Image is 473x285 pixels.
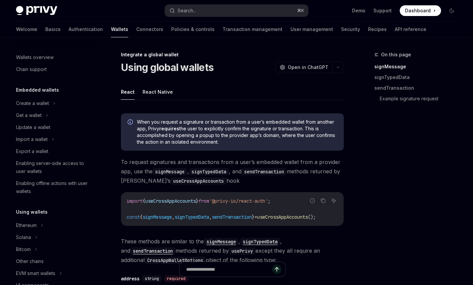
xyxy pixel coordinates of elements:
[11,255,96,267] a: Other chains
[16,6,57,15] img: dark logo
[16,257,44,265] div: Other chains
[121,237,344,265] span: These methods are similar to the , , and methods returned by except they all require an additiona...
[11,177,96,197] a: Enabling offline actions with user wallets
[16,65,47,73] div: Chain support
[196,198,199,204] span: }
[16,179,92,195] div: Enabling offline actions with user wallets
[209,198,268,204] span: '@privy-io/react-auth'
[374,83,462,93] a: sendTransaction
[395,21,426,37] a: API reference
[308,196,317,205] button: Report incorrect code
[16,135,48,143] div: Import a wallet
[16,208,48,216] h5: Using wallets
[374,72,462,83] a: signTypedData
[297,8,304,13] span: ⌘ K
[400,5,441,16] a: Dashboard
[172,214,175,220] span: ,
[405,7,431,14] span: Dashboard
[446,5,457,16] button: Toggle dark mode
[16,86,59,94] h5: Embedded wallets
[381,51,411,59] span: On this page
[272,265,281,274] button: Send message
[11,51,96,63] a: Wallets overview
[171,177,227,185] code: useCrossAppAccounts
[11,145,96,157] a: Export a wallet
[143,198,145,204] span: {
[240,238,280,245] a: signTypedData
[137,119,337,145] span: When you request a signature or transaction from a user’s embedded wallet from another app, Privy...
[175,214,209,220] span: signTypedData
[145,198,196,204] span: useCrossAppAccounts
[11,63,96,75] a: Chain support
[153,168,187,175] code: signMessage
[11,121,96,133] a: Update a wallet
[199,198,209,204] span: from
[165,5,308,17] button: Search...⌘K
[128,119,134,126] svg: Info
[204,238,238,245] code: signMessage
[143,84,173,100] button: React Native
[204,238,238,245] a: signMessage
[16,99,49,107] div: Create a wallet
[209,214,212,220] span: ,
[16,233,31,241] div: Solana
[159,126,179,131] strong: requires
[290,21,333,37] a: User management
[252,214,254,220] span: }
[240,238,280,245] code: signTypedData
[143,214,172,220] span: signMessage
[254,214,257,220] span: =
[329,196,338,205] button: Ask AI
[16,53,54,61] div: Wallets overview
[16,221,37,229] div: Ethereum
[69,21,103,37] a: Authentication
[319,196,327,205] button: Copy the contents from the code block
[127,214,140,220] span: const
[121,84,135,100] button: React
[16,123,50,131] div: Update a wallet
[341,21,360,37] a: Security
[229,247,255,255] code: usePrivy
[275,62,332,73] button: Open in ChatGPT
[121,51,344,58] div: Integrate a global wallet
[145,257,206,264] code: CrossAppWalletOptions
[352,7,365,14] a: Demo
[16,111,42,119] div: Get a wallet
[268,198,270,204] span: ;
[178,7,196,15] div: Search...
[136,21,163,37] a: Connectors
[171,21,215,37] a: Policies & controls
[16,21,37,37] a: Welcome
[130,247,176,254] a: sendTransaction
[121,61,214,73] h1: Using global wallets
[16,269,55,277] div: EVM smart wallets
[257,214,308,220] span: useCrossAppAccounts
[368,21,387,37] a: Recipes
[16,159,92,175] div: Enabling server-side access to user wallets
[140,214,143,220] span: {
[127,198,143,204] span: import
[241,168,287,175] code: sendTransaction
[223,21,282,37] a: Transaction management
[11,157,96,177] a: Enabling server-side access to user wallets
[189,168,229,175] code: signTypedData
[212,214,252,220] span: sendTransaction
[288,64,328,71] span: Open in ChatGPT
[16,245,31,253] div: Bitcoin
[121,157,344,185] span: To request signatures and transactions from a user’s embedded wallet from a provider app, use the...
[374,61,462,72] a: signMessage
[373,7,392,14] a: Support
[308,214,316,220] span: ();
[111,21,128,37] a: Wallets
[16,147,48,155] div: Export a wallet
[45,21,61,37] a: Basics
[380,93,462,104] a: Example signature request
